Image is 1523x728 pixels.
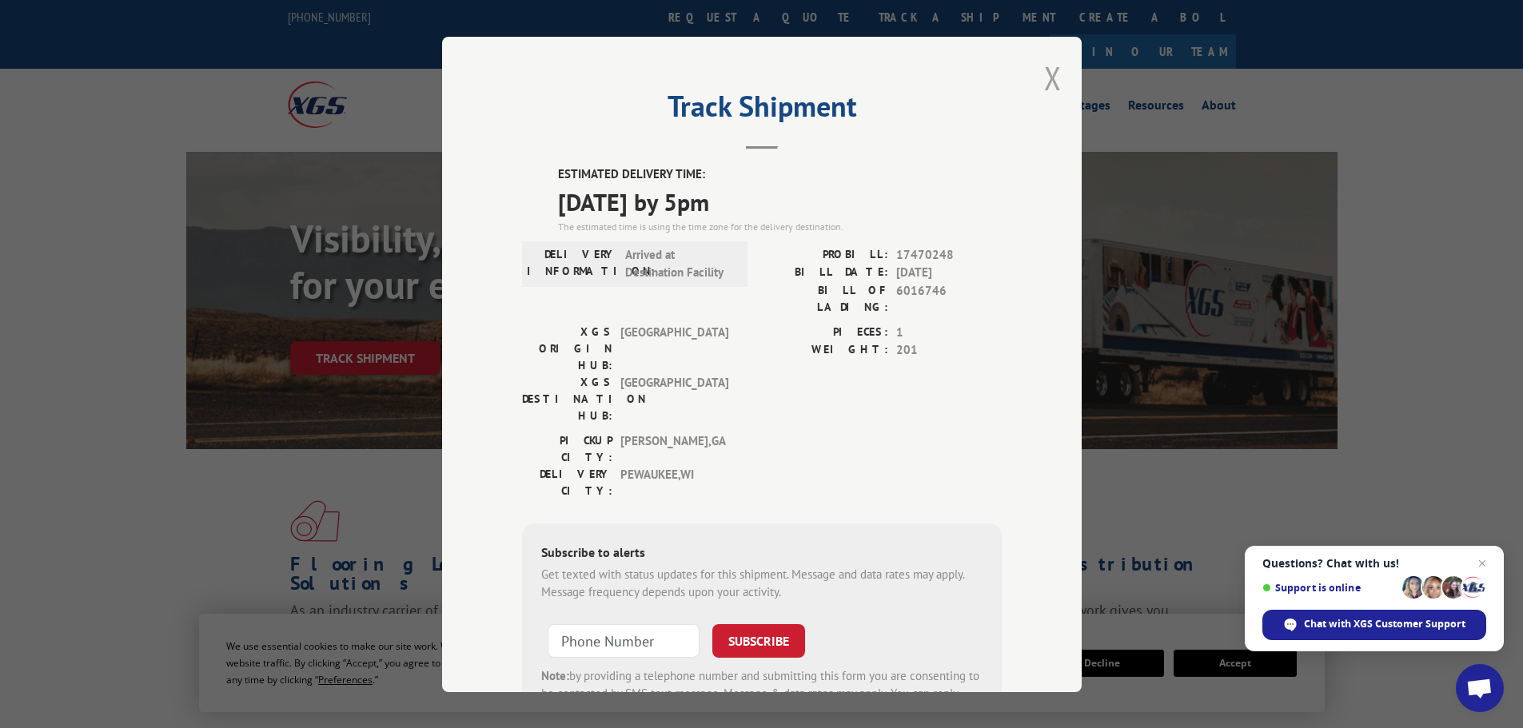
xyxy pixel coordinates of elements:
label: WEIGHT: [762,341,888,360]
label: PROBILL: [762,245,888,264]
span: Chat with XGS Customer Support [1304,617,1465,631]
label: PICKUP CITY: [522,432,612,465]
div: Chat with XGS Customer Support [1262,610,1486,640]
span: Close chat [1473,554,1492,573]
span: [DATE] [896,264,1002,282]
label: BILL DATE: [762,264,888,282]
span: [DATE] by 5pm [558,183,1002,219]
button: Close modal [1044,57,1062,99]
span: Questions? Chat with us! [1262,557,1486,570]
label: BILL OF LADING: [762,281,888,315]
span: 1 [896,323,1002,341]
div: Subscribe to alerts [541,542,983,565]
input: Phone Number [548,623,700,657]
span: 201 [896,341,1002,360]
span: Support is online [1262,582,1397,594]
div: Get texted with status updates for this shipment. Message and data rates may apply. Message frequ... [541,565,983,601]
span: [GEOGRAPHIC_DATA] [620,373,728,424]
span: [PERSON_NAME] , GA [620,432,728,465]
div: by providing a telephone number and submitting this form you are consenting to be contacted by SM... [541,666,983,721]
strong: Note: [541,667,569,682]
span: 17470248 [896,245,1002,264]
button: SUBSCRIBE [712,623,805,657]
span: PEWAUKEE , WI [620,465,728,499]
span: [GEOGRAPHIC_DATA] [620,323,728,373]
label: XGS ORIGIN HUB: [522,323,612,373]
label: PIECES: [762,323,888,341]
h2: Track Shipment [522,95,1002,125]
div: Open chat [1456,664,1504,712]
label: ESTIMATED DELIVERY TIME: [558,165,1002,184]
label: DELIVERY INFORMATION: [527,245,617,281]
label: DELIVERY CITY: [522,465,612,499]
span: 6016746 [896,281,1002,315]
label: XGS DESTINATION HUB: [522,373,612,424]
div: The estimated time is using the time zone for the delivery destination. [558,219,1002,233]
span: Arrived at Destination Facility [625,245,733,281]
